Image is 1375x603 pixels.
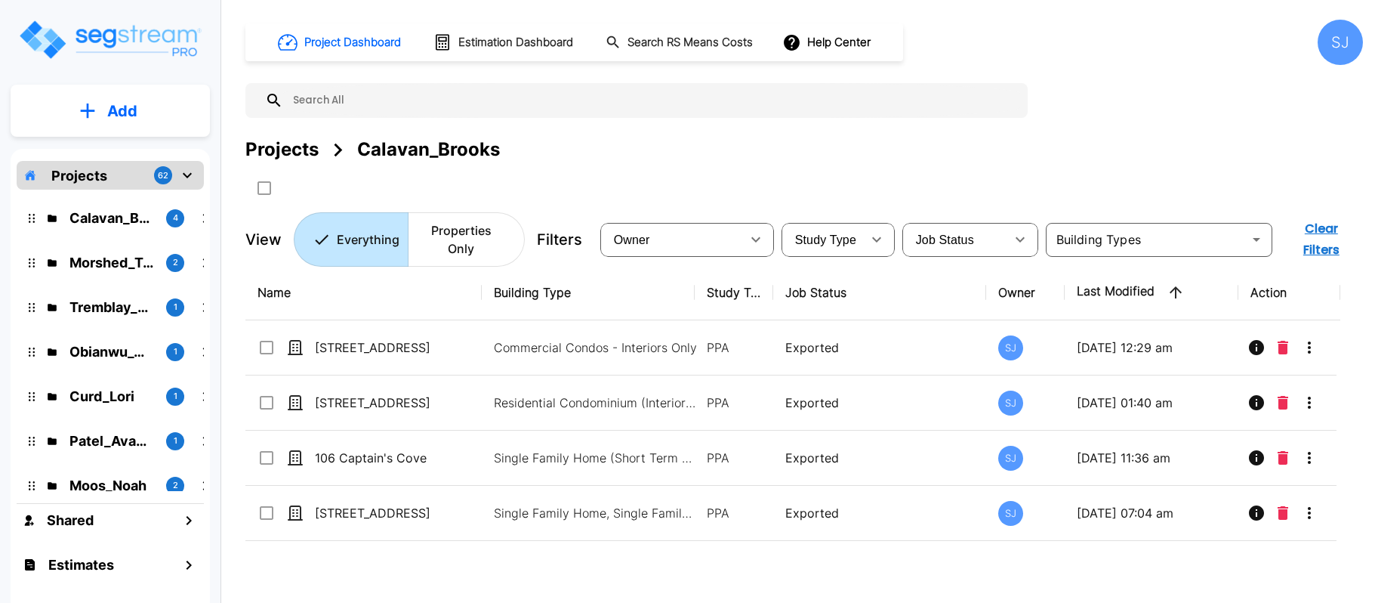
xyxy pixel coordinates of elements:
[494,449,698,467] p: Single Family Home (Short Term Residential Rental), Single Family Home Site
[905,218,1005,261] div: Select
[69,252,154,273] p: Morshed_Tarek
[427,26,581,58] button: Estimation Dashboard
[1241,388,1272,418] button: Info
[1077,339,1226,357] p: [DATE] 12:29 am
[1272,443,1294,473] button: Delete
[998,391,1023,416] div: SJ
[69,297,154,317] p: Tremblay_Leah
[695,265,773,320] th: Study Type
[779,28,877,57] button: Help Center
[707,449,761,467] p: PPA
[315,449,466,467] p: 106 Captain's Cove
[600,28,761,57] button: Search RS Means Costs
[174,390,177,403] p: 1
[283,83,1020,118] input: Search All
[998,336,1023,360] div: SJ
[315,504,466,522] p: [STREET_ADDRESS]
[494,394,698,412] p: Residential Condominium (Interior Only) (Short Term Residential Rental), Residential Condominium ...
[173,479,178,492] p: 2
[158,169,168,182] p: 62
[537,228,582,251] p: Filters
[1241,498,1272,528] button: Info
[173,256,178,269] p: 2
[1294,332,1324,363] button: More-Options
[304,34,401,51] h1: Project Dashboard
[1241,332,1272,363] button: Info
[1280,214,1363,265] button: Clear Filters
[245,136,319,163] div: Projects
[482,265,695,320] th: Building Type
[1077,394,1226,412] p: [DATE] 01:40 am
[916,233,974,246] span: Job Status
[408,212,525,267] button: Properties Only
[272,26,409,59] button: Project Dashboard
[69,208,154,228] p: Calavan_Brooks
[785,339,974,357] p: Exported
[998,446,1023,471] div: SJ
[494,339,698,357] p: Commercial Condos - Interiors Only
[1294,443,1324,473] button: More-Options
[1077,449,1226,467] p: [DATE] 11:36 am
[47,510,94,530] h1: Shared
[603,218,741,261] div: Select
[173,212,178,224] p: 4
[707,394,761,412] p: PPA
[357,136,500,163] div: Calavan_Brooks
[1272,498,1294,528] button: Delete
[69,475,154,496] p: Moos_Noah
[69,386,154,407] p: Curd_Lori
[785,449,974,467] p: Exported
[48,555,114,575] h1: Estimates
[1272,332,1294,363] button: Delete
[294,212,408,267] button: Everything
[51,165,107,186] p: Projects
[1241,443,1272,473] button: Info
[627,34,753,51] h1: Search RS Means Costs
[1050,229,1243,250] input: Building Types
[315,339,466,357] p: [STREET_ADDRESS]
[1077,504,1226,522] p: [DATE] 07:04 am
[249,173,279,203] button: SelectAll
[174,345,177,358] p: 1
[1294,498,1324,528] button: More-Options
[245,228,282,251] p: View
[417,221,506,258] p: Properties Only
[1238,265,1341,320] th: Action
[174,301,177,314] p: 1
[494,504,698,522] p: Single Family Home, Single Family Home Site
[1294,388,1324,418] button: More-Options
[458,34,573,51] h1: Estimation Dashboard
[785,504,974,522] p: Exported
[11,89,210,133] button: Add
[1318,20,1363,65] div: SJ
[1065,265,1238,320] th: Last Modified
[795,233,856,246] span: Study Type
[69,431,154,451] p: Patel_Avani & Chirag
[614,233,650,246] span: Owner
[707,504,761,522] p: PPA
[773,265,986,320] th: Job Status
[785,394,974,412] p: Exported
[1246,229,1267,250] button: Open
[245,265,482,320] th: Name
[998,501,1023,526] div: SJ
[315,394,466,412] p: [STREET_ADDRESS]
[785,218,862,261] div: Select
[17,18,202,61] img: Logo
[174,434,177,447] p: 1
[69,342,154,362] p: Obianwu_Chike
[1272,388,1294,418] button: Delete
[986,265,1065,320] th: Owner
[107,100,137,122] p: Add
[337,230,399,249] p: Everything
[294,212,525,267] div: Platform
[707,339,761,357] p: PPA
